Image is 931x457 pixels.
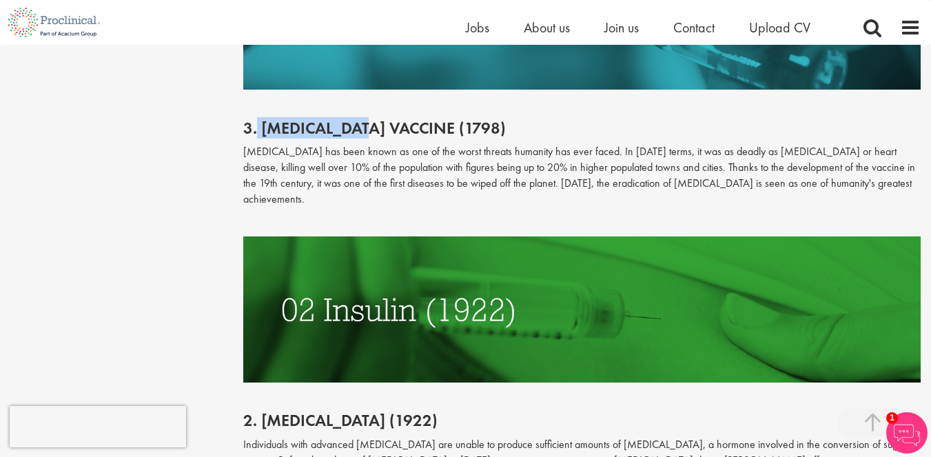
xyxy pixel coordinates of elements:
[886,412,898,424] span: 1
[886,412,928,454] img: Chatbot
[466,19,489,37] a: Jobs
[10,406,186,447] iframe: reCAPTCHA
[673,19,715,37] a: Contact
[749,19,810,37] a: Upload CV
[604,19,639,37] a: Join us
[524,19,570,37] a: About us
[243,412,921,429] h2: 2. [MEDICAL_DATA] (1922)
[243,144,921,207] p: [MEDICAL_DATA] has been known as one of the worst threats humanity has ever faced. In [DATE] term...
[243,236,921,382] img: INSULIN (1922)
[243,119,921,137] h2: 3. [MEDICAL_DATA] vaccine (1798)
